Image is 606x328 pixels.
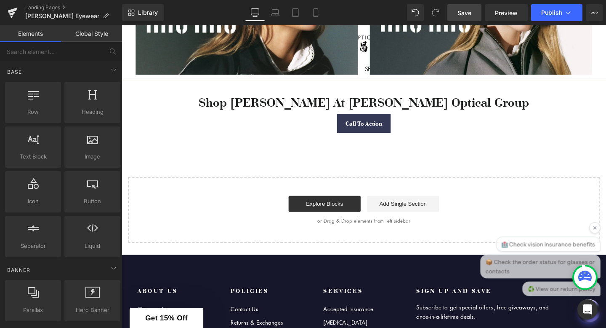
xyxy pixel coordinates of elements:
[421,269,503,285] div: ♻️ View our return policy
[122,4,164,21] a: New Library
[61,25,122,42] a: Global Style
[485,4,528,21] a: Preview
[8,73,501,89] h3: Shop [PERSON_NAME] At [PERSON_NAME] Optical Group
[212,291,297,304] a: Accepted Insurance
[265,4,285,21] a: Laptop
[245,4,265,21] a: Desktop
[235,98,274,108] span: Call To Action
[8,108,58,116] span: Row
[8,306,58,315] span: Parallax
[67,108,118,116] span: Heading
[212,306,297,318] a: [MEDICAL_DATA]
[67,242,118,250] span: Liquid
[17,275,102,283] p: About Us
[114,291,199,304] a: Contact Us
[8,197,58,206] span: Icon
[25,4,122,11] a: Landing Pages
[377,241,503,266] div: 📦 Check the order status for glasses or contacts
[6,266,31,274] span: Banner
[114,306,199,318] a: Returns & Exchanges
[495,8,518,17] span: Preview
[17,291,102,304] a: Optometrists
[258,179,334,196] a: Add Single Section
[306,4,326,21] a: Mobile
[67,197,118,206] span: Button
[577,299,598,320] div: Open Intercom Messenger
[20,203,489,209] p: or Drag & Drop elements from left sidebar
[427,4,444,21] button: Redo
[457,8,471,17] span: Save
[212,275,297,283] p: Services
[285,4,306,21] a: Tablet
[67,152,118,161] span: Image
[310,275,458,283] p: Sign up and save
[138,9,158,16] span: Library
[586,4,603,21] button: More
[25,13,99,19] span: [PERSON_NAME] Eyewear
[67,306,118,315] span: Hero Banner
[492,207,503,219] div: ×
[226,93,283,113] a: Call To Action
[541,9,562,16] span: Publish
[8,242,58,250] span: Separator
[25,304,69,312] span: Get 15% Off
[8,297,86,318] div: Get 15% Off
[393,222,503,237] div: 🏥 Check vision insurance benefits
[407,4,424,21] button: Undo
[8,152,58,161] span: Text Block
[175,179,251,196] a: Explore Blocks
[531,4,582,21] button: Publish
[310,291,458,310] p: Subscribe to get special offers, free giveaways, and once-in-a-lifetime deals.
[114,275,199,283] p: Policies
[6,68,23,76] span: Base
